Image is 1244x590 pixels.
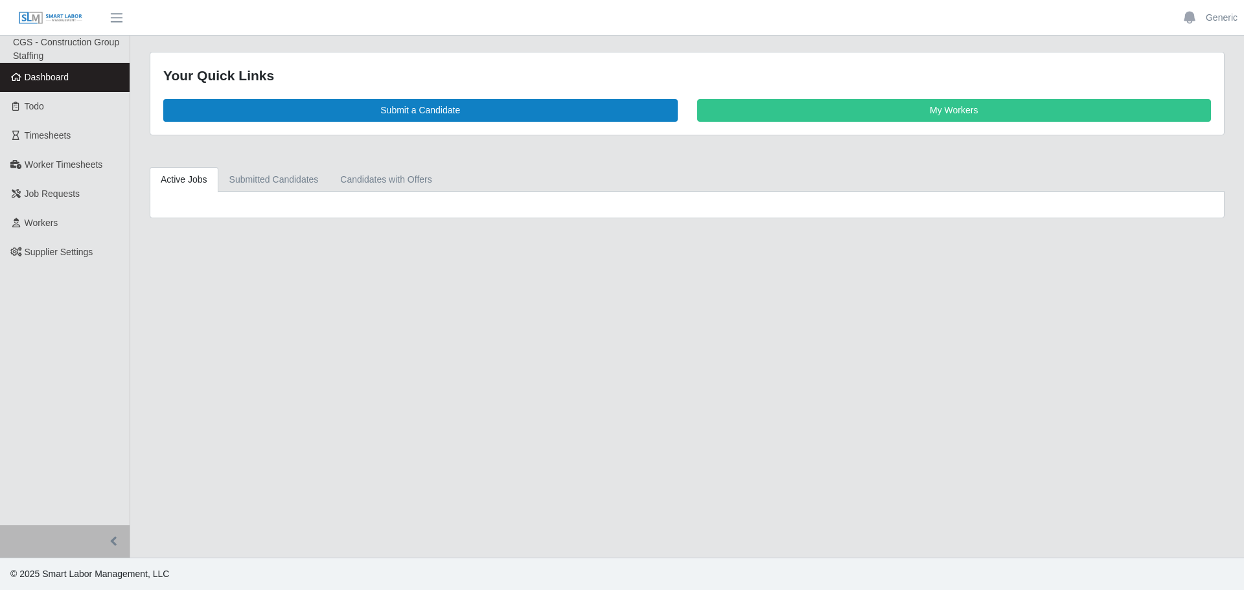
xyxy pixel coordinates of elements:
span: Timesheets [25,130,71,141]
span: Dashboard [25,72,69,82]
span: Supplier Settings [25,247,93,257]
span: Workers [25,218,58,228]
span: Worker Timesheets [25,159,102,170]
div: Your Quick Links [163,65,1211,86]
a: Submitted Candidates [218,167,330,192]
span: CGS - Construction Group Staffing [13,37,119,61]
img: SLM Logo [18,11,83,25]
span: © 2025 Smart Labor Management, LLC [10,569,169,579]
a: Generic [1206,11,1238,25]
a: Submit a Candidate [163,99,678,122]
a: My Workers [697,99,1212,122]
span: Job Requests [25,188,80,199]
a: Active Jobs [150,167,218,192]
span: Todo [25,101,44,111]
a: Candidates with Offers [329,167,443,192]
